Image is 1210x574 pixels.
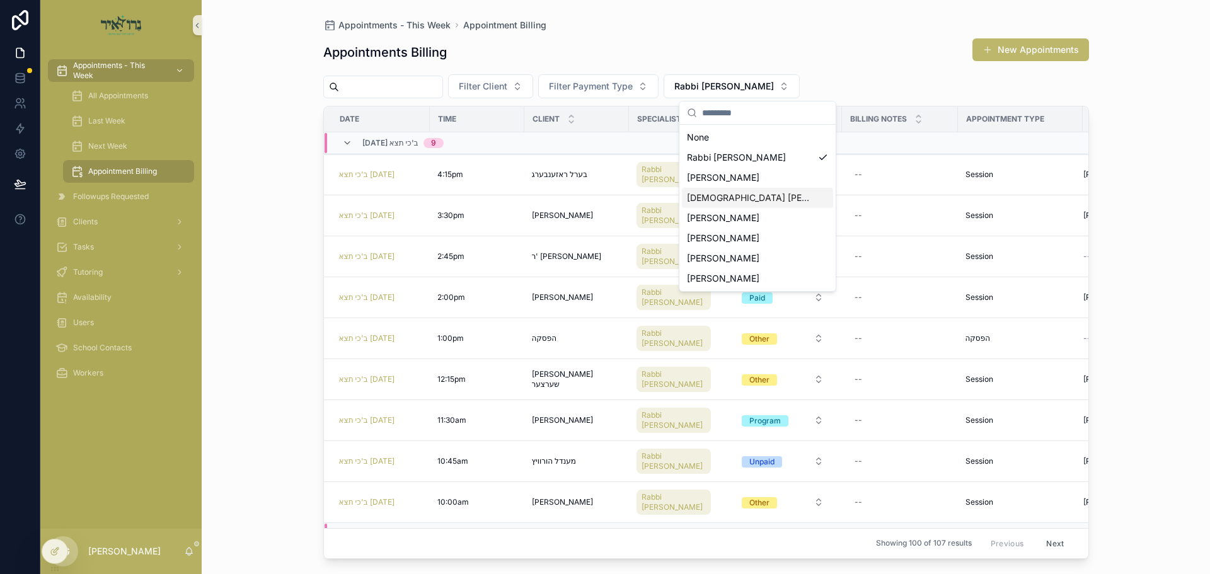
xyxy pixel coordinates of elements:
[642,287,706,307] span: Rabbi [PERSON_NAME]
[855,251,862,261] div: --
[459,80,507,93] span: Filter Client
[1083,456,1151,466] span: [PHONE_NUMBER]
[339,292,395,302] span: ב'כי תצא [DATE]
[1083,333,1184,343] a: --
[88,141,127,151] span: Next Week
[73,292,112,302] span: Availability
[749,292,765,304] div: Paid
[965,497,1075,507] a: Session
[674,80,774,93] span: Rabbi [PERSON_NAME]
[1083,210,1184,221] a: [PHONE_NUMBER]
[339,169,395,180] a: ב'כי תצא [DATE]
[679,125,836,291] div: Suggestions
[338,19,451,32] span: Appointments - This Week
[965,251,993,261] span: Session
[48,210,194,233] a: Clients
[637,282,716,313] a: Rabbi [PERSON_NAME]
[664,74,800,98] button: Select Button
[437,210,464,221] span: 3:30pm
[855,292,862,302] div: --
[339,169,422,180] a: ב'כי תצא [DATE]
[533,114,560,124] span: Client
[48,286,194,309] a: Availability
[965,415,993,425] span: Session
[362,138,418,148] span: [DATE] ב'כי תצא
[339,292,422,302] a: ב'כי תצא [DATE]
[437,374,517,384] a: 12:15pm
[532,210,593,221] span: [PERSON_NAME]
[48,261,194,284] a: Tutoring
[532,169,621,180] a: בערל ראזענבערג
[642,328,706,348] span: Rabbi [PERSON_NAME]
[965,169,993,180] span: Session
[63,135,194,158] a: Next Week
[48,311,194,334] a: Users
[682,127,833,147] div: None
[642,410,706,430] span: Rabbi [PERSON_NAME]
[88,545,161,558] p: [PERSON_NAME]
[687,252,759,265] span: [PERSON_NAME]
[437,333,517,343] a: 1:00pm
[687,171,759,184] span: [PERSON_NAME]
[339,415,395,425] a: ב'כי תצא [DATE]
[637,203,711,228] a: Rabbi [PERSON_NAME]
[1083,210,1151,221] span: [PHONE_NUMBER]
[637,405,716,435] a: Rabbi [PERSON_NAME]
[437,251,517,261] a: 2:45pm
[323,43,447,61] h1: Appointments Billing
[732,286,834,309] button: Select Button
[850,205,950,226] a: --
[437,210,517,221] a: 3:30pm
[965,169,1075,180] a: Session
[637,326,711,351] a: Rabbi [PERSON_NAME]
[732,491,834,514] button: Select Button
[855,333,862,343] div: --
[339,497,422,507] a: ב'כי תצא [DATE]
[437,415,466,425] span: 11:30am
[48,362,194,384] a: Workers
[448,74,533,98] button: Select Button
[40,50,202,529] div: scrollable content
[637,408,711,433] a: Rabbi [PERSON_NAME]
[850,369,950,389] a: --
[339,456,395,466] a: ב'כי תצא [DATE]
[731,408,834,432] a: Select Button
[88,91,148,101] span: All Appointments
[1083,415,1184,425] a: [PHONE_NUMBER]
[1083,333,1091,343] span: --
[637,487,716,517] a: Rabbi [PERSON_NAME]
[850,164,950,185] a: --
[687,232,759,244] span: [PERSON_NAME]
[532,292,593,302] span: [PERSON_NAME]
[532,369,621,389] span: [PERSON_NAME] שערצער
[538,74,659,98] button: Select Button
[966,114,1044,124] span: Appointment Type
[437,497,469,507] span: 10:00am
[339,497,395,507] span: ב'כי תצא [DATE]
[1083,251,1184,261] a: --
[339,333,422,343] a: ב'כי תצא [DATE]
[637,285,711,310] a: Rabbi [PERSON_NAME]
[437,333,464,343] span: 1:00pm
[642,369,706,389] span: Rabbi [PERSON_NAME]
[73,217,98,227] span: Clients
[637,490,711,515] a: Rabbi [PERSON_NAME]
[48,236,194,258] a: Tasks
[1083,251,1091,261] span: --
[731,490,834,514] a: Select Button
[687,192,813,204] span: [DEMOGRAPHIC_DATA] [PERSON_NAME]
[1083,374,1151,384] span: [PHONE_NUMBER]
[532,169,587,180] span: בערל ראזענבערג
[855,456,862,466] div: --
[1083,292,1151,302] span: [PHONE_NUMBER]
[850,246,950,267] a: --
[48,336,194,359] a: School Contacts
[1083,497,1184,507] a: [PHONE_NUMBER]
[437,497,517,507] a: 10:00am
[532,456,576,466] span: מענדל הורוויץ
[463,19,546,32] a: Appointment Billing
[431,138,436,148] div: 9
